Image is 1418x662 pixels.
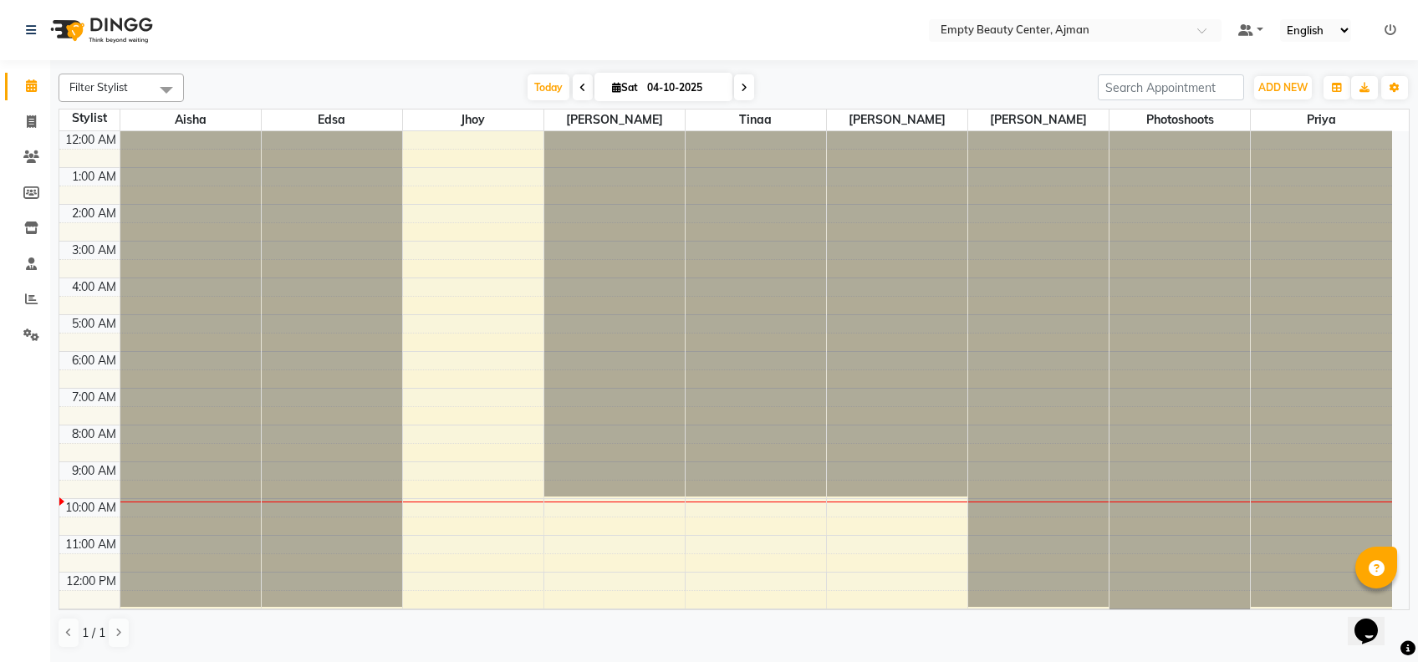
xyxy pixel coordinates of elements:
span: Filter Stylist [69,80,128,94]
span: [PERSON_NAME] [968,109,1109,130]
div: 6:00 AM [69,352,120,369]
div: 10:00 AM [62,499,120,517]
div: 12:00 AM [62,131,120,149]
div: 4:00 AM [69,278,120,296]
div: 3:00 AM [69,242,120,259]
span: jhoy [403,109,543,130]
input: Search Appointment [1098,74,1244,100]
div: 8:00 AM [69,425,120,443]
div: 5:00 AM [69,315,120,333]
div: Stylist [59,109,120,127]
div: 9:00 AM [69,462,120,480]
span: Aisha [120,109,261,130]
span: 1 / 1 [82,624,105,642]
span: Today [528,74,569,100]
span: Edsa [262,109,402,130]
span: Priya [1251,109,1392,130]
span: Sat [608,81,642,94]
div: 1:00 PM [69,609,120,627]
div: 2:00 AM [69,205,120,222]
span: Tinaa [686,109,826,130]
div: 1:00 AM [69,168,120,186]
iframe: chat widget [1348,595,1401,645]
div: 12:00 PM [63,573,120,590]
div: 11:00 AM [62,536,120,553]
input: 2025-10-04 [642,75,726,100]
div: 7:00 AM [69,389,120,406]
button: ADD NEW [1254,76,1312,99]
span: [PERSON_NAME] [544,109,685,130]
span: Photoshoots [1109,109,1250,130]
img: logo [43,7,157,53]
span: [PERSON_NAME] [827,109,967,130]
span: ADD NEW [1258,81,1308,94]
